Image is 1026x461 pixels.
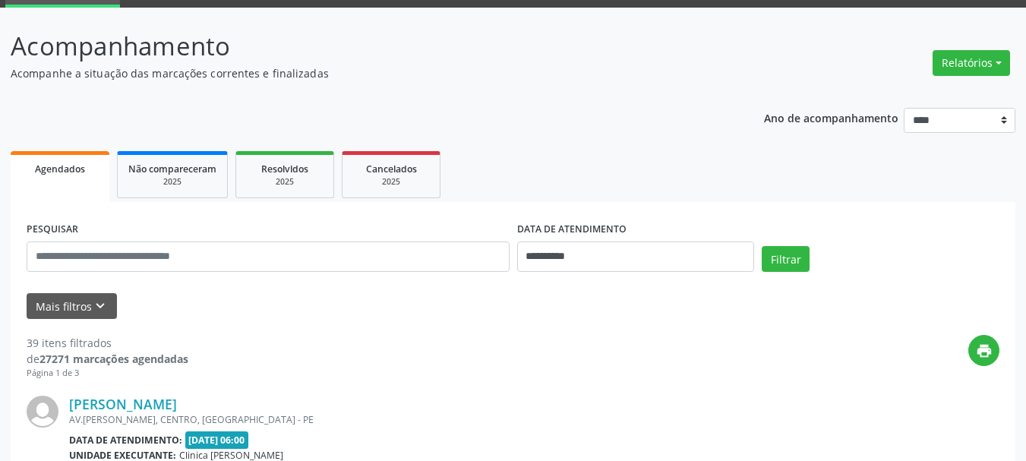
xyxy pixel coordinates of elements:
img: img [27,396,58,428]
i: keyboard_arrow_down [92,298,109,314]
span: Não compareceram [128,163,216,175]
strong: 27271 marcações agendadas [39,352,188,366]
div: 39 itens filtrados [27,335,188,351]
div: 2025 [128,176,216,188]
button: Mais filtroskeyboard_arrow_down [27,293,117,320]
p: Acompanhe a situação das marcações correntes e finalizadas [11,65,714,81]
label: PESQUISAR [27,218,78,242]
p: Acompanhamento [11,27,714,65]
button: print [968,335,999,366]
div: de [27,351,188,367]
div: 2025 [247,176,323,188]
p: Ano de acompanhamento [764,108,898,127]
b: Data de atendimento: [69,434,182,447]
div: Página 1 de 3 [27,367,188,380]
a: [PERSON_NAME] [69,396,177,412]
div: 2025 [353,176,429,188]
span: Agendados [35,163,85,175]
button: Relatórios [933,50,1010,76]
label: DATA DE ATENDIMENTO [517,218,627,242]
span: Resolvidos [261,163,308,175]
div: AV.[PERSON_NAME], CENTRO, [GEOGRAPHIC_DATA] - PE [69,413,772,426]
span: [DATE] 06:00 [185,431,249,449]
i: print [976,343,993,359]
span: Cancelados [366,163,417,175]
button: Filtrar [762,246,810,272]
